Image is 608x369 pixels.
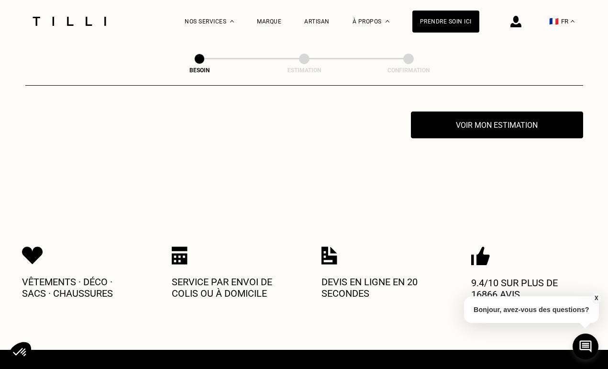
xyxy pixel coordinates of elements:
[152,67,247,74] div: Besoin
[411,112,583,138] button: Voir mon estimation
[321,276,436,299] p: Devis en ligne en 20 secondes
[549,17,559,26] span: 🇫🇷
[22,276,137,299] p: Vêtements · Déco · Sacs · Chaussures
[412,11,479,33] a: Prendre soin ici
[22,246,43,265] img: Icon
[591,293,601,303] button: X
[172,276,287,299] p: Service par envoi de colis ou à domicile
[361,67,456,74] div: Confirmation
[386,20,389,22] img: Menu déroulant à propos
[29,17,110,26] img: Logo du service de couturière Tilli
[256,67,352,74] div: Estimation
[304,18,330,25] a: Artisan
[471,277,586,300] p: 9.4/10 sur plus de 16866 avis
[464,296,599,323] p: Bonjour, avez-vous des questions?
[510,16,521,27] img: icône connexion
[321,246,337,265] img: Icon
[257,18,281,25] a: Marque
[230,20,234,22] img: Menu déroulant
[172,246,188,265] img: Icon
[571,20,575,22] img: menu déroulant
[471,246,490,266] img: Icon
